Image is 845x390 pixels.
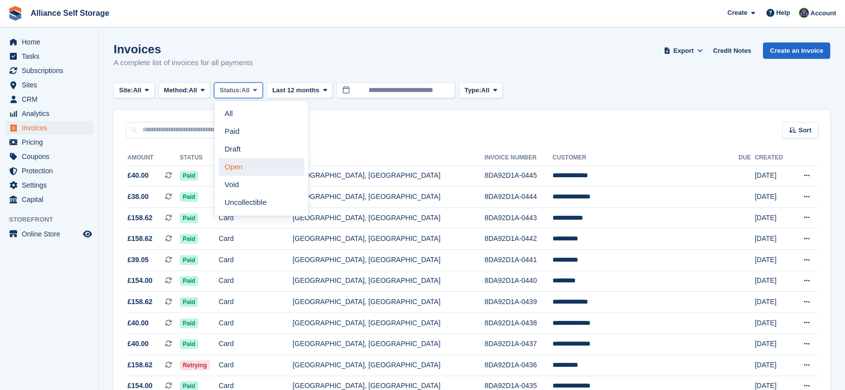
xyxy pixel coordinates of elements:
[127,213,153,223] span: £158.62
[164,85,189,95] span: Method:
[5,164,93,178] a: menu
[5,35,93,49] a: menu
[219,334,293,355] td: Card
[22,193,81,206] span: Capital
[27,5,113,21] a: Alliance Self Storage
[22,227,81,241] span: Online Store
[5,78,93,92] a: menu
[180,276,198,286] span: Paid
[755,292,791,313] td: [DATE]
[5,178,93,192] a: menu
[293,292,484,313] td: [GEOGRAPHIC_DATA], [GEOGRAPHIC_DATA]
[755,207,791,229] td: [DATE]
[485,165,552,187] td: 8DA92D1A-0445
[5,135,93,149] a: menu
[189,85,197,95] span: All
[133,85,141,95] span: All
[799,125,811,135] span: Sort
[485,150,552,166] th: Invoice Number
[5,150,93,163] a: menu
[485,292,552,313] td: 8DA92D1A-0439
[22,121,81,135] span: Invoices
[22,78,81,92] span: Sites
[119,85,133,95] span: Site:
[709,42,755,59] a: Credit Notes
[485,355,552,376] td: 8DA92D1A-0436
[5,49,93,63] a: menu
[5,227,93,241] a: menu
[810,8,836,18] span: Account
[218,140,304,158] a: Draft
[180,339,198,349] span: Paid
[552,150,738,166] th: Customer
[180,360,210,370] span: Retrying
[465,85,481,95] span: Type:
[82,228,93,240] a: Preview store
[114,42,253,56] h1: Invoices
[22,178,81,192] span: Settings
[180,192,198,202] span: Paid
[126,150,180,166] th: Amount
[293,229,484,250] td: [GEOGRAPHIC_DATA], [GEOGRAPHIC_DATA]
[218,194,304,211] a: Uncollectible
[127,192,149,202] span: £38.00
[293,355,484,376] td: [GEOGRAPHIC_DATA], [GEOGRAPHIC_DATA]
[22,92,81,106] span: CRM
[127,297,153,307] span: £158.62
[218,122,304,140] a: Paid
[755,229,791,250] td: [DATE]
[459,82,503,99] button: Type: All
[219,85,241,95] span: Status:
[293,271,484,292] td: [GEOGRAPHIC_DATA], [GEOGRAPHIC_DATA]
[485,271,552,292] td: 8DA92D1A-0440
[219,292,293,313] td: Card
[755,355,791,376] td: [DATE]
[114,82,155,99] button: Site: All
[485,312,552,334] td: 8DA92D1A-0438
[755,334,791,355] td: [DATE]
[159,82,211,99] button: Method: All
[180,318,198,328] span: Paid
[218,158,304,176] a: Open
[799,8,809,18] img: Romilly Norton
[755,165,791,187] td: [DATE]
[5,107,93,120] a: menu
[22,35,81,49] span: Home
[5,64,93,78] a: menu
[485,187,552,208] td: 8DA92D1A-0444
[114,57,253,69] p: A complete list of invoices for all payments
[219,355,293,376] td: Card
[22,107,81,120] span: Analytics
[763,42,830,59] a: Create an Invoice
[218,176,304,194] a: Void
[180,234,198,244] span: Paid
[293,187,484,208] td: [GEOGRAPHIC_DATA], [GEOGRAPHIC_DATA]
[9,215,98,225] span: Storefront
[180,213,198,223] span: Paid
[727,8,747,18] span: Create
[293,165,484,187] td: [GEOGRAPHIC_DATA], [GEOGRAPHIC_DATA]
[214,82,262,99] button: Status: All
[219,229,293,250] td: Card
[22,135,81,149] span: Pricing
[662,42,705,59] button: Export
[755,271,791,292] td: [DATE]
[293,312,484,334] td: [GEOGRAPHIC_DATA], [GEOGRAPHIC_DATA]
[127,234,153,244] span: £158.62
[293,150,484,166] th: Site
[776,8,790,18] span: Help
[127,360,153,370] span: £158.62
[5,193,93,206] a: menu
[755,150,791,166] th: Created
[219,207,293,229] td: Card
[674,46,694,56] span: Export
[218,105,304,122] a: All
[22,150,81,163] span: Coupons
[739,150,755,166] th: Due
[127,318,149,328] span: £40.00
[219,250,293,271] td: Card
[755,312,791,334] td: [DATE]
[180,255,198,265] span: Paid
[22,49,81,63] span: Tasks
[127,255,149,265] span: £39.05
